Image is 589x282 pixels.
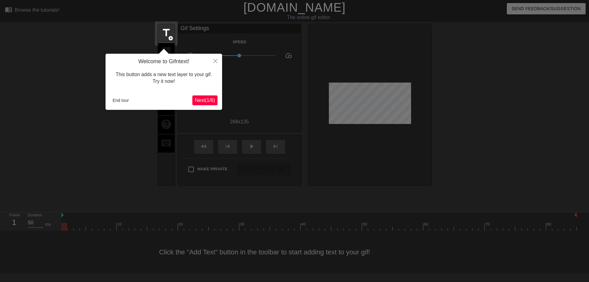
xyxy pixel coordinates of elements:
div: This button adds a new text layer to your gif. Try it now! [110,65,218,91]
h4: Welcome to Gifntext! [110,58,218,65]
button: Close [209,54,222,68]
button: End tour [110,96,131,105]
button: Next [192,95,218,105]
span: Next ( 1 / 6 ) [195,98,215,103]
